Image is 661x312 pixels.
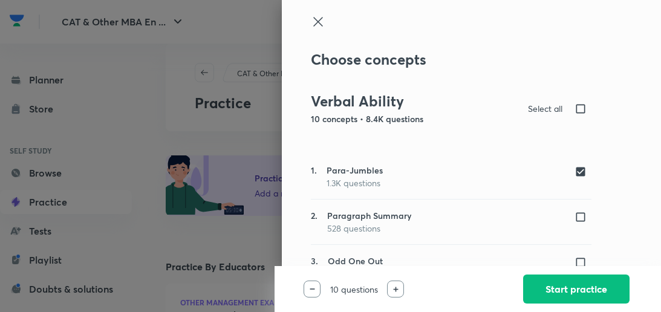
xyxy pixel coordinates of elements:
img: increase [393,287,399,292]
h5: 3. [311,255,318,280]
p: 10 concepts • 8.4K questions [311,112,513,125]
p: 528 questions [327,222,411,235]
button: Start practice [523,275,630,304]
p: 10 questions [321,283,387,296]
h5: Select all [528,102,562,115]
h3: Verbal Ability [311,93,513,110]
h5: 2. [311,209,317,235]
p: 1.3K questions [327,177,383,189]
h5: Para-Jumbles [327,164,383,177]
h5: Paragraph Summary [327,209,411,222]
h5: 1. [311,164,317,189]
img: decrease [310,288,315,290]
h2: Choose concepts [311,51,591,68]
h5: Odd One Out [328,255,383,267]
